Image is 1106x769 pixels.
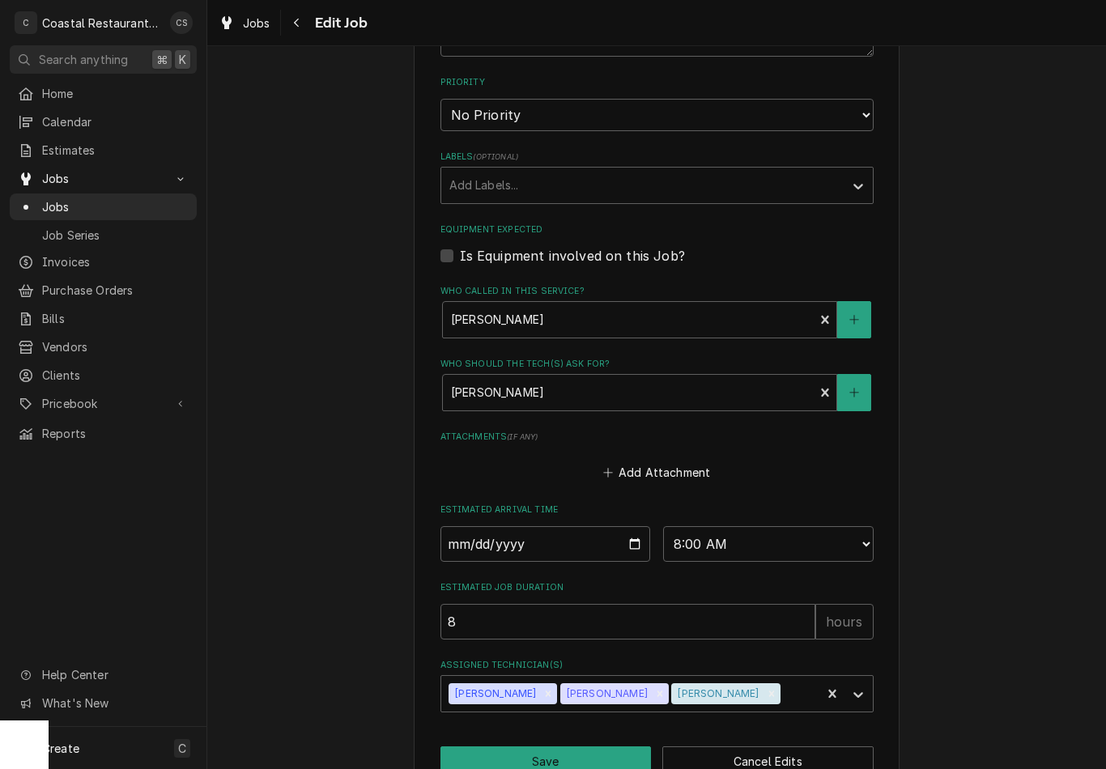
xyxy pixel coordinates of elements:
div: [PERSON_NAME] [560,683,651,704]
label: Who called in this service? [440,285,874,298]
div: Chris Sockriter's Avatar [170,11,193,34]
button: Create New Contact [837,374,871,411]
a: Vendors [10,334,197,360]
div: Remove Phill Blush [763,683,781,704]
div: Attachments [440,431,874,484]
span: K [179,51,186,68]
a: Go to Pricebook [10,390,197,417]
a: Go to Help Center [10,661,197,688]
span: Create [42,741,79,755]
a: Go to Jobs [10,165,197,192]
div: hours [815,604,874,639]
div: Who should the tech(s) ask for? [440,358,874,410]
div: Coastal Restaurant Repair [42,15,161,32]
svg: Create New Contact [849,314,859,325]
label: Equipment Expected [440,223,874,236]
a: Reports [10,420,197,447]
span: Vendors [42,338,189,355]
span: Home [42,85,189,102]
span: Clients [42,367,189,384]
div: Estimated Arrival Time [440,503,874,561]
a: Calendar [10,108,197,135]
input: Date [440,526,651,562]
span: Search anything [39,51,128,68]
span: Bills [42,310,189,327]
span: Reports [42,425,189,442]
label: Priority [440,76,874,89]
a: Job Series [10,222,197,249]
a: Clients [10,362,197,389]
div: Who called in this service? [440,285,874,338]
div: C [15,11,37,34]
label: Assigned Technician(s) [440,659,874,672]
span: ( optional ) [473,152,518,161]
span: Jobs [42,198,189,215]
a: Jobs [10,193,197,220]
span: Estimates [42,142,189,159]
svg: Create New Contact [849,387,859,398]
div: [PERSON_NAME] [671,683,762,704]
a: Invoices [10,249,197,275]
a: Go to What's New [10,690,197,716]
div: [PERSON_NAME] [449,683,539,704]
span: ( if any ) [507,432,538,441]
button: Add Attachment [600,461,713,484]
div: Equipment Expected [440,223,874,265]
label: Estimated Arrival Time [440,503,874,516]
a: Jobs [212,10,277,36]
div: Remove James Gatton [651,683,669,704]
span: What's New [42,695,187,712]
span: Purchase Orders [42,282,189,299]
span: Invoices [42,253,189,270]
div: Assigned Technician(s) [440,659,874,712]
button: Navigate back [284,10,310,36]
a: Bills [10,305,197,332]
span: Jobs [42,170,164,187]
a: Purchase Orders [10,277,197,304]
label: Who should the tech(s) ask for? [440,358,874,371]
span: ⌘ [156,51,168,68]
a: Estimates [10,137,197,164]
label: Is Equipment involved on this Job? [460,246,685,266]
select: Time Select [663,526,874,562]
div: CS [170,11,193,34]
span: Pricebook [42,395,164,412]
span: Job Series [42,227,189,244]
span: Jobs [243,15,270,32]
span: Edit Job [310,12,368,34]
div: Estimated Job Duration [440,581,874,639]
span: Calendar [42,113,189,130]
label: Labels [440,151,874,164]
div: Priority [440,76,874,130]
a: Home [10,80,197,107]
div: Labels [440,151,874,203]
span: C [178,740,186,757]
div: Remove Chris Sockriter [539,683,557,704]
button: Create New Contact [837,301,871,338]
button: Search anything⌘K [10,45,197,74]
span: Help Center [42,666,187,683]
label: Attachments [440,431,874,444]
label: Estimated Job Duration [440,581,874,594]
